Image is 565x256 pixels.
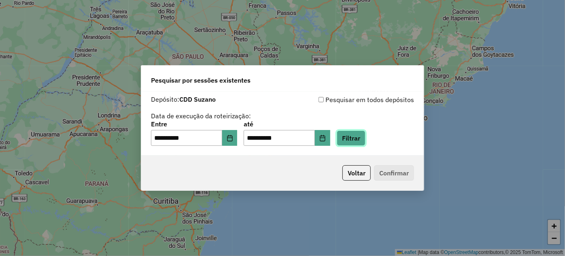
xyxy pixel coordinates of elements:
span: Pesquisar por sessões existentes [151,75,251,85]
label: até [244,119,330,129]
label: Data de execução da roteirização: [151,111,251,121]
label: Entre [151,119,237,129]
button: Choose Date [222,130,238,146]
button: Voltar [342,165,371,181]
div: Pesquisar em todos depósitos [282,95,414,105]
button: Choose Date [315,130,330,146]
button: Filtrar [337,130,365,146]
label: Depósito: [151,94,216,104]
strong: CDD Suzano [179,95,216,103]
